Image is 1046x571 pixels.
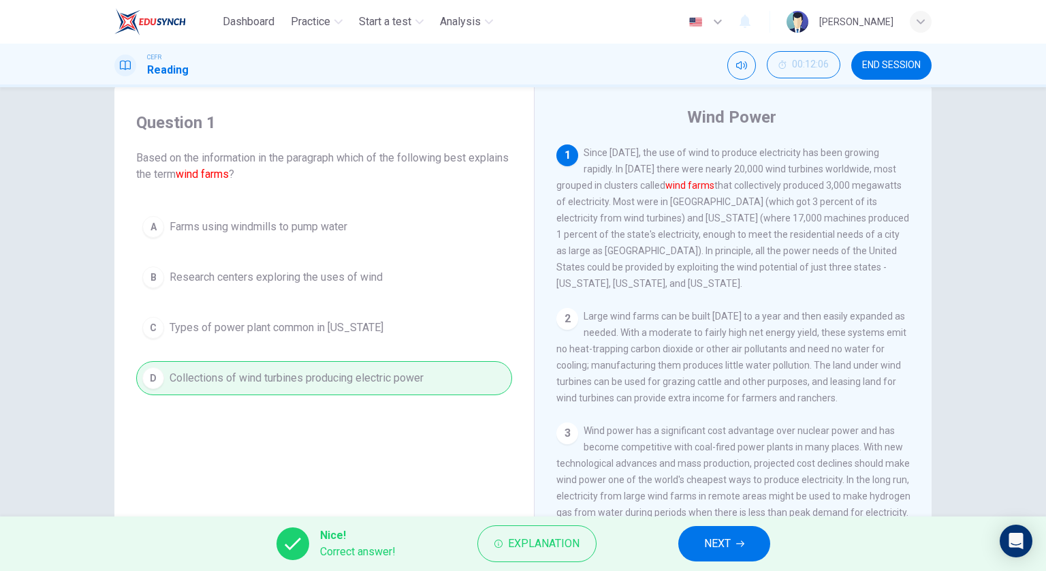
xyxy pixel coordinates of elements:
span: CEFR [147,52,161,62]
font: wind farms [665,180,714,191]
span: END SESSION [862,60,921,71]
div: Mute [727,51,756,80]
span: Explanation [508,534,580,553]
span: Start a test [359,14,411,30]
button: NEXT [678,526,770,561]
a: EduSynch logo [114,8,217,35]
span: Based on the information in the paragraph which of the following best explains the term ? [136,150,512,183]
span: Analysis [440,14,481,30]
div: 3 [556,422,578,444]
button: Dashboard [217,10,280,34]
button: Analysis [434,10,498,34]
div: 2 [556,308,578,330]
h4: Wind Power [687,106,776,128]
img: Profile picture [787,11,808,33]
div: 1 [556,144,578,166]
button: 00:12:06 [767,51,840,78]
span: Nice! [320,527,396,544]
button: Explanation [477,525,597,562]
span: Practice [291,14,330,30]
span: Since [DATE], the use of wind to produce electricity has been growing rapidly. In [DATE] there we... [556,147,909,289]
div: [PERSON_NAME] [819,14,893,30]
font: wind farms [176,168,229,181]
div: Open Intercom Messenger [1000,525,1032,557]
button: Practice [285,10,348,34]
button: END SESSION [851,51,932,80]
h4: Question 1 [136,112,512,134]
span: 00:12:06 [792,59,829,70]
div: Hide [767,51,840,80]
span: NEXT [704,534,731,553]
h1: Reading [147,62,189,78]
img: en [687,17,704,27]
img: EduSynch logo [114,8,186,35]
span: Dashboard [223,14,274,30]
span: Correct answer! [320,544,396,560]
span: Wind power has a significant cost advantage over nuclear power and has become competitive with co... [556,425,910,551]
span: Large wind farms can be built [DATE] to a year and then easily expanded as needed. With a moderat... [556,311,906,403]
button: Start a test [353,10,429,34]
